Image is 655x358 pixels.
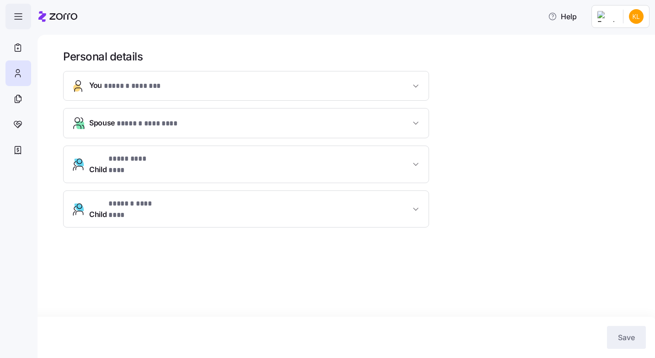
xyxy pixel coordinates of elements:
span: Help [548,11,577,22]
img: dc9f92af5cae90ae6809c90ab4011ccc [629,9,644,24]
span: Child [89,153,163,175]
span: Child [89,198,168,220]
h1: Personal details [63,49,642,64]
span: Save [618,332,635,343]
button: Save [607,326,646,349]
span: You [89,80,171,92]
img: Employer logo [597,11,616,22]
span: Spouse [89,117,189,130]
button: Help [541,7,584,26]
